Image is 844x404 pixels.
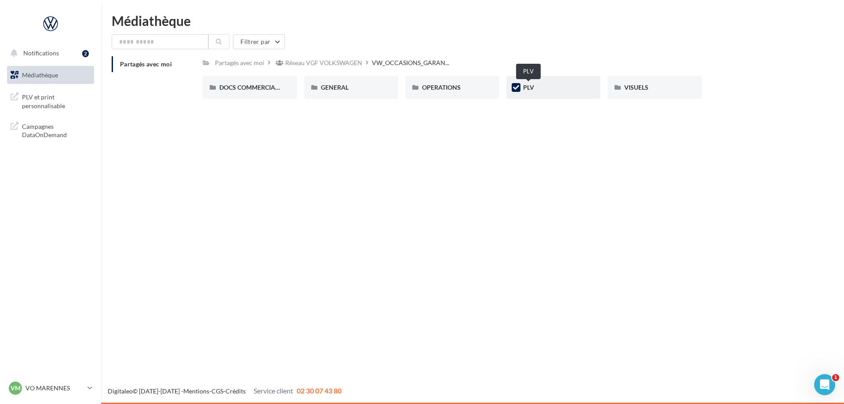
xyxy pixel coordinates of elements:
[22,71,58,79] span: Médiathèque
[211,387,223,395] a: CGS
[108,387,342,395] span: © [DATE]-[DATE] - - -
[297,386,342,395] span: 02 30 07 43 80
[372,58,449,67] span: VW_OCCASIONS_GARAN...
[814,374,835,395] iframe: Intercom live chat
[22,120,91,139] span: Campagnes DataOnDemand
[226,387,246,395] a: Crédits
[5,117,96,143] a: Campagnes DataOnDemand
[112,14,833,27] div: Médiathèque
[321,84,349,91] span: GENERAL
[285,58,362,67] div: Réseau VGF VOLKSWAGEN
[11,384,21,393] span: VM
[7,380,94,397] a: VM VO MARENNES
[5,87,96,113] a: PLV et print personnalisable
[82,50,89,57] div: 2
[5,44,92,62] button: Notifications 2
[23,49,59,57] span: Notifications
[25,384,84,393] p: VO MARENNES
[120,60,172,68] span: Partagés avec moi
[22,91,91,110] span: PLV et print personnalisable
[516,64,541,79] div: PLV
[183,387,209,395] a: Mentions
[108,387,133,395] a: Digitaleo
[523,84,534,91] span: PLV
[215,58,264,67] div: Partagés avec moi
[233,34,285,49] button: Filtrer par
[254,386,293,395] span: Service client
[219,84,284,91] span: DOCS COMMERCIAUX
[5,66,96,84] a: Médiathèque
[832,374,839,381] span: 1
[624,84,648,91] span: VISUELS
[422,84,461,91] span: OPERATIONS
